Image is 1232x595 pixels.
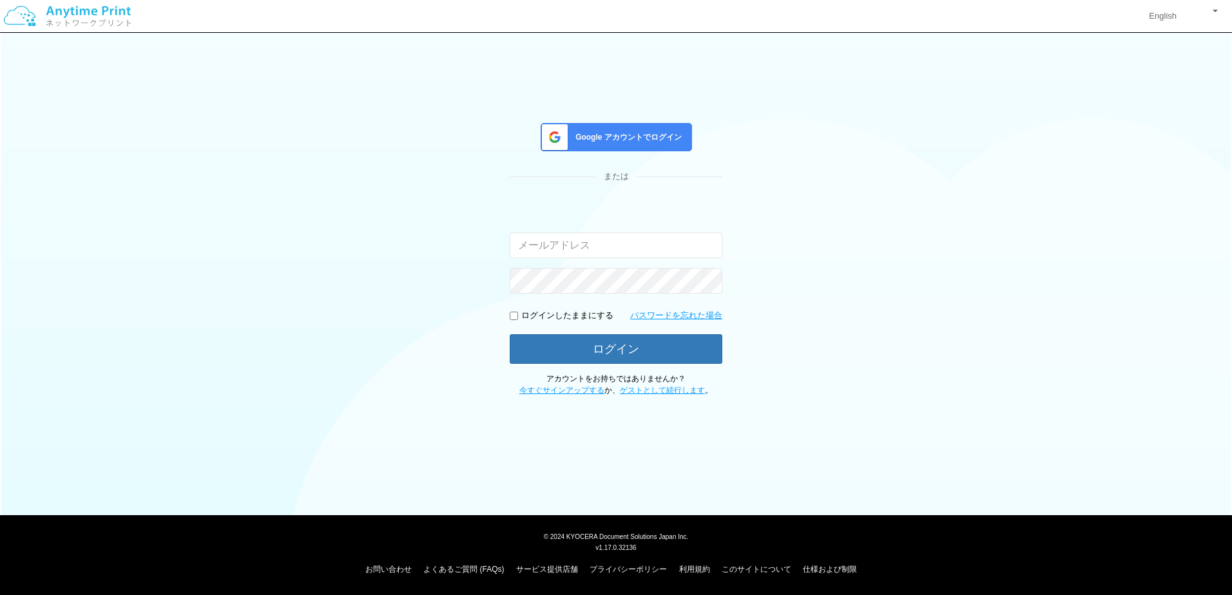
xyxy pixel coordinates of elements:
a: お問い合わせ [365,565,412,574]
div: または [510,171,722,183]
a: パスワードを忘れた場合 [630,310,722,322]
span: Google アカウントでログイン [570,132,682,143]
a: よくあるご質問 (FAQs) [423,565,504,574]
input: メールアドレス [510,232,722,258]
a: このサイトについて [722,565,791,574]
span: か、 。 [519,386,713,395]
a: プライバシーポリシー [590,565,667,574]
a: 仕様および制限 [803,565,857,574]
span: © 2024 KYOCERA Document Solutions Japan Inc. [544,532,689,540]
a: 利用規約 [679,565,710,574]
span: v1.17.0.32136 [595,543,636,551]
a: サービス提供店舗 [516,565,578,574]
p: ログインしたままにする [521,310,613,322]
a: ゲストとして続行します [620,386,705,395]
a: 今すぐサインアップする [519,386,604,395]
p: アカウントをお持ちではありませんか？ [510,373,722,395]
button: ログイン [510,334,722,364]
